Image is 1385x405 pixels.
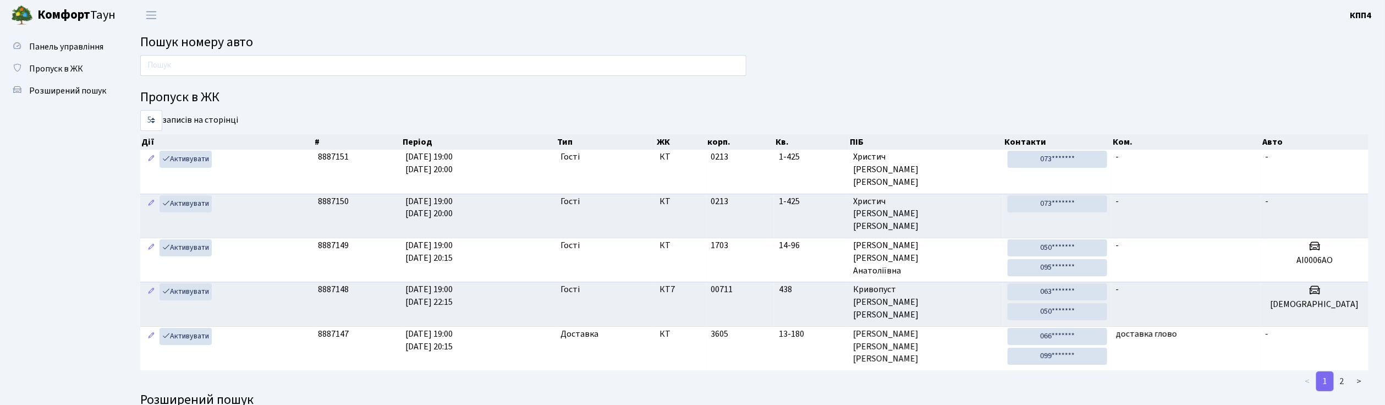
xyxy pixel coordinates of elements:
[145,239,158,256] a: Редагувати
[318,328,349,340] span: 8887147
[29,85,106,97] span: Розширений пошук
[138,6,165,24] button: Переключити навігацію
[318,239,349,251] span: 8887149
[707,134,775,150] th: корп.
[779,195,844,208] span: 1-425
[560,239,580,252] span: Гості
[1266,195,1269,207] span: -
[11,4,33,26] img: logo.png
[853,328,999,366] span: [PERSON_NAME] [PERSON_NAME] [PERSON_NAME]
[29,63,83,75] span: Пропуск в ЖК
[145,151,158,168] a: Редагувати
[1350,9,1372,22] a: КПП4
[853,195,999,233] span: Христич [PERSON_NAME] [PERSON_NAME]
[160,151,212,168] a: Активувати
[1261,134,1369,150] th: Авто
[1116,195,1119,207] span: -
[140,110,162,131] select: записів на сторінці
[1350,371,1368,391] a: >
[160,328,212,345] a: Активувати
[711,151,728,163] span: 0213
[711,195,728,207] span: 0213
[160,283,212,300] a: Активувати
[145,283,158,300] a: Редагувати
[1116,239,1119,251] span: -
[853,239,999,277] span: [PERSON_NAME] [PERSON_NAME] Анатоліївна
[1266,151,1269,163] span: -
[1316,371,1334,391] a: 1
[1116,283,1119,295] span: -
[29,41,103,53] span: Панель управління
[779,328,844,341] span: 13-180
[560,283,580,296] span: Гості
[6,58,116,80] a: Пропуск в ЖК
[318,151,349,163] span: 8887151
[145,195,158,212] a: Редагувати
[560,151,580,163] span: Гості
[406,328,453,353] span: [DATE] 19:00 [DATE] 20:15
[160,195,212,212] a: Активувати
[659,283,702,296] span: КТ7
[145,328,158,345] a: Редагувати
[1266,328,1269,340] span: -
[37,6,90,24] b: Комфорт
[140,90,1368,106] h4: Пропуск в ЖК
[659,195,702,208] span: КТ
[711,328,728,340] span: 3605
[140,134,314,150] th: Дії
[711,283,733,295] span: 00711
[656,134,707,150] th: ЖК
[1116,328,1177,340] span: доставка глово
[659,151,702,163] span: КТ
[318,283,349,295] span: 8887148
[1266,255,1365,266] h5: АІ0006АО
[406,239,453,264] span: [DATE] 19:00 [DATE] 20:15
[659,328,702,341] span: КТ
[779,239,844,252] span: 14-96
[853,283,999,321] span: Кривопуст [PERSON_NAME] [PERSON_NAME]
[140,55,746,76] input: Пошук
[1350,9,1372,21] b: КПП4
[779,283,844,296] span: 438
[1116,151,1119,163] span: -
[1112,134,1262,150] th: Ком.
[406,195,453,220] span: [DATE] 19:00 [DATE] 20:00
[1333,371,1351,391] a: 2
[6,36,116,58] a: Панель управління
[560,195,580,208] span: Гості
[775,134,849,150] th: Кв.
[140,32,253,52] span: Пошук номеру авто
[849,134,1004,150] th: ПІБ
[314,134,401,150] th: #
[779,151,844,163] span: 1-425
[659,239,702,252] span: КТ
[406,151,453,176] span: [DATE] 19:00 [DATE] 20:00
[556,134,656,150] th: Тип
[140,110,238,131] label: записів на сторінці
[402,134,557,150] th: Період
[853,151,999,189] span: Христич [PERSON_NAME] [PERSON_NAME]
[560,328,598,341] span: Доставка
[37,6,116,25] span: Таун
[1004,134,1112,150] th: Контакти
[318,195,349,207] span: 8887150
[711,239,728,251] span: 1703
[160,239,212,256] a: Активувати
[1266,299,1365,310] h5: [DEMOGRAPHIC_DATA]
[406,283,453,308] span: [DATE] 19:00 [DATE] 22:15
[6,80,116,102] a: Розширений пошук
